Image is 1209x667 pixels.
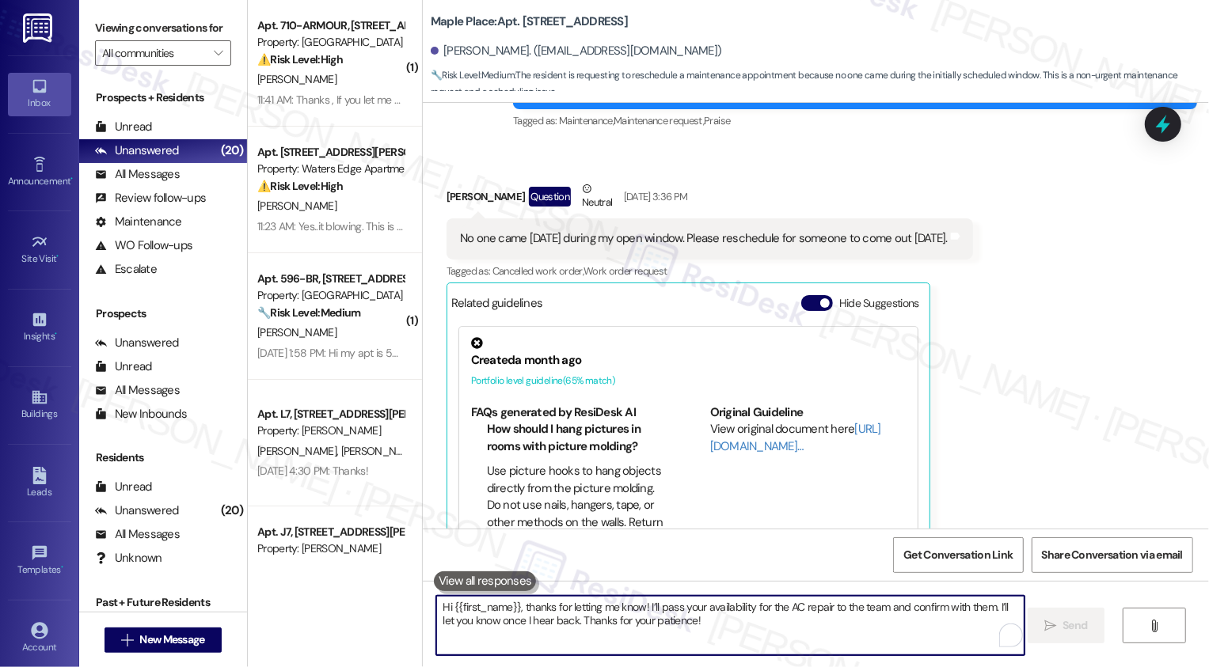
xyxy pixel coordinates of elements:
[102,40,206,66] input: All communities
[8,306,71,349] a: Insights •
[471,352,906,369] div: Created a month ago
[257,287,404,304] div: Property: [GEOGRAPHIC_DATA]
[584,264,667,278] span: Work order request
[447,180,973,219] div: [PERSON_NAME]
[257,93,604,107] div: 11:41 AM: Thanks , If you let me know what day you will come, we will be here.
[431,67,1209,101] span: : The resident is requesting to reschedule a maintenance appointment because no one came during t...
[61,562,63,573] span: •
[257,524,404,540] div: Apt. J7, [STREET_ADDRESS][PERSON_NAME]
[79,594,247,611] div: Past + Future Residents
[121,634,133,646] i: 
[79,449,247,466] div: Residents
[471,404,636,420] b: FAQs generated by ResiDesk AI
[257,464,368,478] div: [DATE] 4:30 PM: Thanks!
[257,540,404,557] div: Property: [PERSON_NAME]
[447,260,973,282] div: Tagged as:
[257,423,404,439] div: Property: [PERSON_NAME]
[1032,537,1193,573] button: Share Conversation via email
[492,264,584,278] span: Cancelled work order ,
[704,114,730,127] span: Praise
[95,479,152,495] div: Unread
[95,142,179,159] div: Unanswered
[95,526,180,543] div: All Messages
[70,173,73,184] span: •
[710,404,804,420] b: Original Guideline
[95,382,180,399] div: All Messages
[257,161,404,177] div: Property: Waters Edge Apartments
[1063,617,1087,634] span: Send
[257,52,343,66] strong: ⚠️ Risk Level: High
[436,596,1025,655] textarea: To enrich screen reader interactions, please activate Accessibility in Grammarly extension settings
[257,325,336,339] span: [PERSON_NAME]
[214,47,222,59] i: 
[95,406,187,423] div: New Inbounds
[1148,620,1160,632] i: 
[431,43,722,59] div: [PERSON_NAME]. ([EMAIL_ADDRESS][DOMAIN_NAME])
[95,237,192,254] div: WO Follow-ups
[471,373,906,389] div: Portfolio level guideline ( 65 % match)
[460,230,948,247] div: No one came [DATE] during my open window. Please reschedule for someone to come out [DATE].
[95,261,157,278] div: Escalate
[839,295,919,312] label: Hide Suggestions
[1042,547,1183,563] span: Share Conversation via email
[95,190,206,207] div: Review follow-ups
[257,444,341,458] span: [PERSON_NAME]
[579,180,615,214] div: Neutral
[8,229,71,271] a: Site Visit •
[95,16,231,40] label: Viewing conversations for
[451,295,543,318] div: Related guidelines
[487,421,667,455] li: How should I hang pictures in rooms with picture molding?
[614,114,704,127] span: Maintenance request ,
[139,631,204,648] span: New Message
[257,72,336,86] span: [PERSON_NAME]
[529,187,571,207] div: Question
[55,328,57,339] span: •
[257,346,1050,360] div: [DATE] 1:58 PM: Hi my apt is 596 B and my maintenance request tech did not come [DATE] as schedul...
[487,463,667,565] li: Use picture hooks to hang objects directly from the picture molding. Do not use nails, hangers, t...
[8,617,71,660] a: Account
[8,73,71,116] a: Inbox
[79,305,247,322] div: Prospects
[95,502,179,519] div: Unanswered
[257,144,404,161] div: Apt. [STREET_ADDRESS][PERSON_NAME]
[95,358,152,375] div: Unread
[8,462,71,505] a: Leads
[257,406,404,423] div: Apt. L7, [STREET_ADDRESS][PERSON_NAME]
[57,251,59,262] span: •
[257,179,343,193] strong: ⚠️ Risk Level: High
[257,34,404,51] div: Property: [GEOGRAPHIC_DATA] [GEOGRAPHIC_DATA] Homes
[559,114,614,127] span: Maintenance ,
[217,498,247,523] div: (20)
[257,199,336,213] span: [PERSON_NAME]
[620,188,688,205] div: [DATE] 3:36 PM
[217,138,247,163] div: (20)
[257,271,404,287] div: Apt. 596-BR, [STREET_ADDRESS]
[95,550,162,567] div: Unknown
[893,537,1023,573] button: Get Conversation Link
[513,109,1197,132] div: Tagged as:
[95,119,152,135] div: Unread
[79,89,247,106] div: Prospects + Residents
[710,421,906,455] div: View original document here
[340,444,439,458] span: [PERSON_NAME] Shy
[95,214,182,230] div: Maintenance
[8,384,71,426] a: Buildings
[95,166,180,183] div: All Messages
[257,17,404,34] div: Apt. 710-ARMOUR, [STREET_ADDRESS]
[903,547,1013,563] span: Get Conversation Link
[431,69,515,81] strong: 🔧 Risk Level: Medium
[23,13,55,43] img: ResiDesk Logo
[431,13,628,30] b: Maple Place: Apt. [STREET_ADDRESS]
[710,421,881,453] a: [URL][DOMAIN_NAME]…
[95,335,179,351] div: Unanswered
[1044,620,1056,632] i: 
[1028,608,1104,643] button: Send
[8,540,71,582] a: Templates •
[257,305,360,320] strong: 🔧 Risk Level: Medium
[105,627,222,653] button: New Message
